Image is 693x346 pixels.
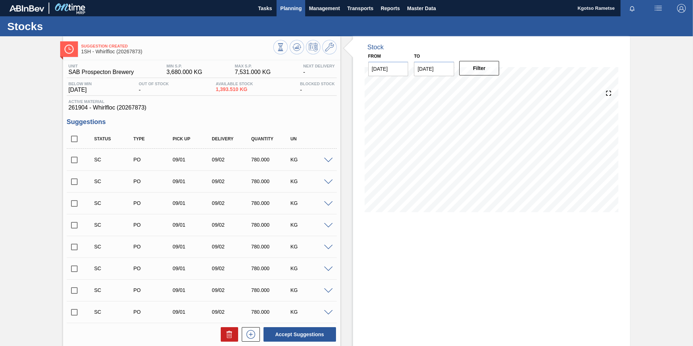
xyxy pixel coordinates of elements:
[407,4,436,13] span: Master Data
[347,4,373,13] span: Transports
[132,200,175,206] div: Purchase order
[235,69,271,75] span: 7,531.000 KG
[171,244,215,250] div: 09/01/2025
[166,64,202,68] span: MIN S.P.
[139,82,169,86] span: Out Of Stock
[309,4,340,13] span: Management
[65,45,74,54] img: Ícone
[238,327,260,342] div: New suggestion
[166,69,202,75] span: 3,680.000 KG
[92,244,136,250] div: Suggestion Created
[290,40,304,54] button: Update Chart
[171,287,215,293] div: 09/01/2025
[210,157,254,162] div: 09/02/2025
[132,178,175,184] div: Purchase order
[69,69,134,75] span: SAB Prospecton Brewery
[171,265,215,271] div: 09/01/2025
[306,40,320,54] button: Schedule Inventory
[67,118,337,126] h3: Suggestions
[9,5,44,12] img: TNhmsLtSVTkK8tSr43FrP2fwEKptu5GPRR3wAAAABJRU5ErkJggg==
[69,64,134,68] span: Unit
[289,287,332,293] div: KG
[289,222,332,228] div: KG
[81,49,273,54] span: 1SH - Whirlfloc (20267873)
[92,200,136,206] div: Suggestion Created
[235,64,271,68] span: MAX S.P.
[249,287,293,293] div: 780.000
[216,87,253,92] span: 1,393.510 KG
[137,82,171,93] div: -
[280,4,302,13] span: Planning
[81,44,273,48] span: Suggestion Created
[210,222,254,228] div: 09/02/2025
[132,287,175,293] div: Purchase order
[217,327,238,342] div: Delete Suggestions
[368,62,408,76] input: mm/dd/yyyy
[381,4,400,13] span: Reports
[210,136,254,141] div: Delivery
[92,157,136,162] div: Suggestion Created
[132,222,175,228] div: Purchase order
[92,287,136,293] div: Suggestion Created
[69,87,92,93] span: [DATE]
[260,326,337,342] div: Accept Suggestions
[300,82,335,86] span: Blocked Stock
[289,157,332,162] div: KG
[289,178,332,184] div: KG
[92,222,136,228] div: Suggestion Created
[249,222,293,228] div: 780.000
[210,265,254,271] div: 09/02/2025
[132,309,175,315] div: Purchase order
[303,64,335,68] span: Next Delivery
[92,265,136,271] div: Suggestion Created
[289,244,332,250] div: KG
[289,309,332,315] div: KG
[216,82,253,86] span: Available Stock
[459,61,499,75] button: Filter
[621,3,644,13] button: Notifications
[289,200,332,206] div: KG
[249,265,293,271] div: 780.000
[257,4,273,13] span: Tasks
[249,178,293,184] div: 780.000
[92,309,136,315] div: Suggestion Created
[171,200,215,206] div: 09/01/2025
[171,222,215,228] div: 09/01/2025
[414,62,454,76] input: mm/dd/yyyy
[132,244,175,250] div: Purchase order
[210,244,254,250] div: 09/02/2025
[677,4,686,13] img: Logout
[7,22,136,30] h1: Stocks
[210,287,254,293] div: 09/02/2025
[171,178,215,184] div: 09/01/2025
[92,178,136,184] div: Suggestion Created
[301,64,336,75] div: -
[171,309,215,315] div: 09/01/2025
[249,136,293,141] div: Quantity
[69,104,335,111] span: 261904 - Whirlfloc (20267873)
[92,136,136,141] div: Status
[249,244,293,250] div: 780.000
[368,54,381,59] label: From
[249,157,293,162] div: 780.000
[132,136,175,141] div: Type
[171,157,215,162] div: 09/01/2025
[289,265,332,271] div: KG
[132,265,175,271] div: Purchase order
[414,54,420,59] label: to
[654,4,663,13] img: userActions
[210,178,254,184] div: 09/02/2025
[171,136,215,141] div: Pick up
[289,136,332,141] div: UN
[298,82,337,93] div: -
[210,200,254,206] div: 09/02/2025
[273,40,288,54] button: Stocks Overview
[322,40,337,54] button: Go to Master Data / General
[132,157,175,162] div: Purchase order
[69,82,92,86] span: Below Min
[249,309,293,315] div: 780.000
[69,99,335,104] span: Active Material
[263,327,336,342] button: Accept Suggestions
[249,200,293,206] div: 780.000
[210,309,254,315] div: 09/02/2025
